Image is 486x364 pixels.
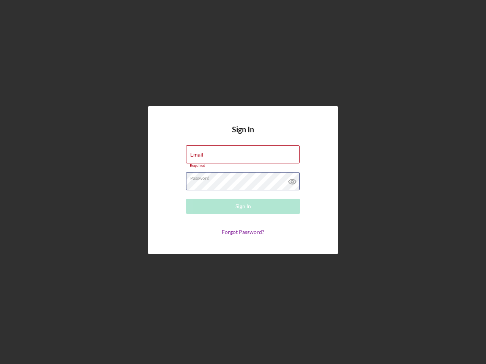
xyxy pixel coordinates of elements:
button: Sign In [186,199,300,214]
label: Email [190,152,204,158]
div: Required [186,163,300,168]
h4: Sign In [232,125,254,145]
a: Forgot Password? [222,229,264,235]
label: Password [190,173,300,181]
div: Sign In [235,199,251,214]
